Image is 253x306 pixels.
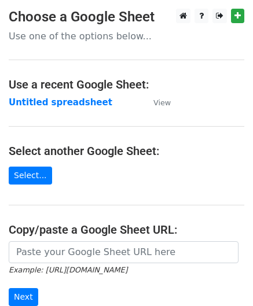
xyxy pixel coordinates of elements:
input: Next [9,288,38,306]
small: Example: [URL][DOMAIN_NAME] [9,266,127,274]
h3: Choose a Google Sheet [9,9,244,25]
input: Paste your Google Sheet URL here [9,241,239,263]
small: View [153,98,171,107]
h4: Use a recent Google Sheet: [9,78,244,91]
p: Use one of the options below... [9,30,244,42]
a: Select... [9,167,52,185]
h4: Select another Google Sheet: [9,144,244,158]
a: View [142,97,171,108]
a: Untitled spreadsheet [9,97,112,108]
h4: Copy/paste a Google Sheet URL: [9,223,244,237]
